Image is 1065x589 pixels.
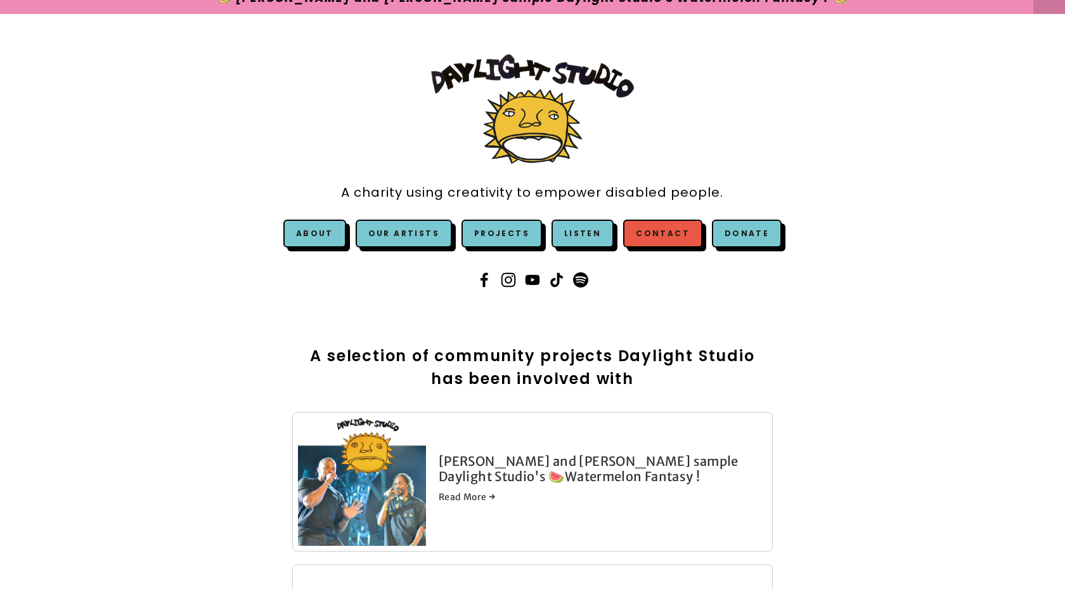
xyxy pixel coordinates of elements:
[623,220,702,248] a: Contact
[356,220,452,248] a: Our Artists
[287,418,437,546] img: Snoop Dogg and Dr. Dre sample Daylight Studio's 🍉Watermelon Fantasy !
[341,178,723,207] a: A charity using creativity to empower disabled people.
[712,220,782,248] a: Donate
[439,453,739,484] a: [PERSON_NAME] and [PERSON_NAME] sample Daylight Studio's 🍉Watermelon Fantasy !
[292,345,773,390] h2: A selection of community projects Daylight Studio has been involved with
[461,220,542,248] a: Projects
[296,228,333,239] a: About
[564,228,601,239] a: Listen
[439,491,767,503] a: Read More →
[298,418,439,546] a: Snoop Dogg and Dr. Dre sample Daylight Studio's 🍉Watermelon Fantasy !
[431,54,634,164] img: Daylight Studio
